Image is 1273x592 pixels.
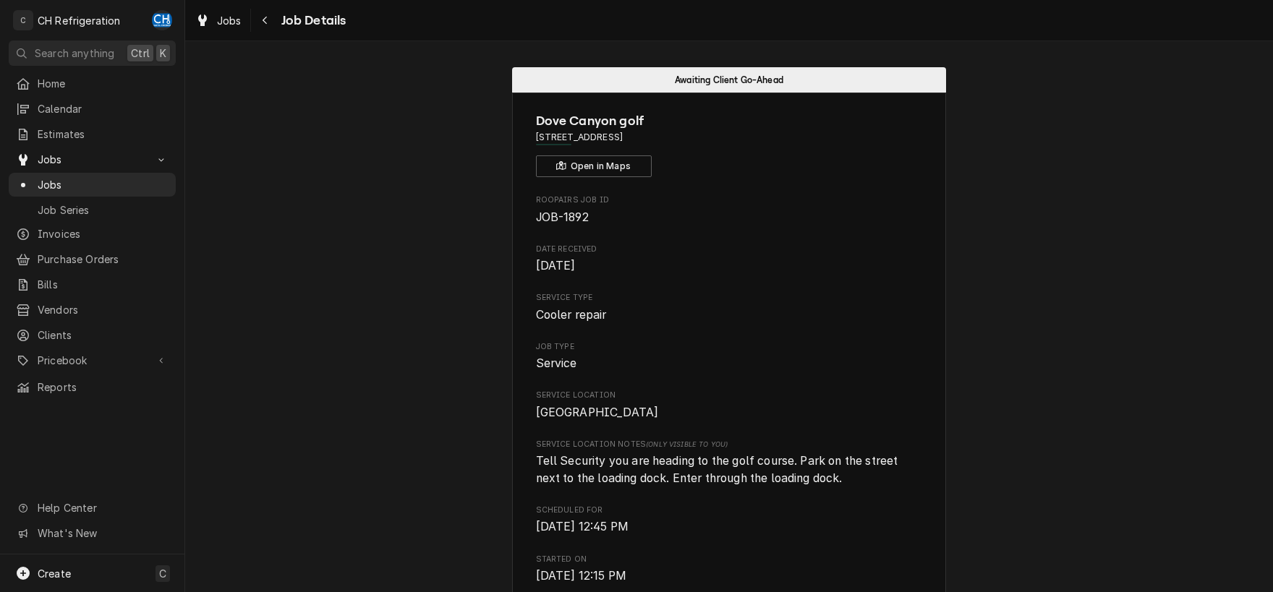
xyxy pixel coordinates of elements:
span: Vendors [38,302,169,317]
span: Ctrl [131,46,150,61]
span: Bills [38,277,169,292]
div: Chris Hiraga's Avatar [152,10,172,30]
span: Estimates [38,126,169,142]
div: CH [152,10,172,30]
span: Invoices [38,226,169,241]
span: Search anything [35,46,114,61]
div: Service Type [536,292,923,323]
a: Jobs [190,9,247,33]
div: [object Object] [536,439,923,487]
span: Roopairs Job ID [536,209,923,226]
span: Jobs [217,13,242,28]
span: Started On [536,567,923,585]
a: Reports [9,375,176,399]
span: Scheduled For [536,518,923,536]
a: Purchase Orders [9,247,176,271]
span: Service [536,356,577,370]
span: Address [536,131,923,144]
div: Client Information [536,111,923,177]
span: [object Object] [536,452,923,486]
div: Date Received [536,244,923,275]
div: Service Location [536,390,923,421]
span: Name [536,111,923,131]
span: Scheduled For [536,505,923,516]
span: Reports [38,379,169,395]
a: Home [9,72,176,95]
div: Scheduled For [536,505,923,536]
span: Started On [536,554,923,565]
span: (Only Visible to You) [646,440,728,448]
span: Job Series [38,202,169,218]
span: Job Type [536,341,923,353]
span: C [159,566,166,581]
div: Job Type [536,341,923,372]
a: Go to Pricebook [9,348,176,372]
a: Bills [9,273,176,296]
a: Go to Help Center [9,496,176,520]
div: C [13,10,33,30]
a: Clients [9,323,176,347]
span: Service Location [536,390,923,401]
span: [DATE] 12:45 PM [536,520,629,533]
span: Service Type [536,306,923,324]
a: Jobs [9,173,176,197]
div: Started On [536,554,923,585]
a: Estimates [9,122,176,146]
div: CH Refrigeration [38,13,121,28]
button: Open in Maps [536,155,652,177]
span: Jobs [38,177,169,192]
a: Go to Jobs [9,147,176,171]
span: K [160,46,166,61]
span: Cooler repair [536,308,607,322]
span: JOB-1892 [536,210,589,224]
button: Navigate back [254,9,277,32]
span: Service Location Notes [536,439,923,450]
span: Clients [38,327,169,343]
div: Roopairs Job ID [536,194,923,226]
span: Service Location [536,404,923,421]
span: Calendar [38,101,169,116]
span: What's New [38,525,167,541]
span: Roopairs Job ID [536,194,923,206]
span: Tell Security you are heading to the golf course. Park on the street next to the loading dock. En... [536,454,901,485]
a: Calendar [9,97,176,121]
span: Help Center [38,500,167,515]
span: [DATE] 12:15 PM [536,569,626,583]
div: Status [512,67,946,93]
a: Invoices [9,222,176,246]
span: Purchase Orders [38,252,169,267]
a: Go to What's New [9,521,176,545]
a: Vendors [9,298,176,322]
span: Service Type [536,292,923,304]
span: [GEOGRAPHIC_DATA] [536,406,659,419]
span: Pricebook [38,353,147,368]
span: Date Received [536,257,923,275]
a: Job Series [9,198,176,222]
span: Jobs [38,152,147,167]
span: Awaiting Client Go-Ahead [675,75,783,85]
button: Search anythingCtrlK [9,40,176,66]
span: Date Received [536,244,923,255]
span: [DATE] [536,259,576,273]
span: Create [38,567,71,580]
span: Home [38,76,169,91]
span: Job Type [536,355,923,372]
span: Job Details [277,11,346,30]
